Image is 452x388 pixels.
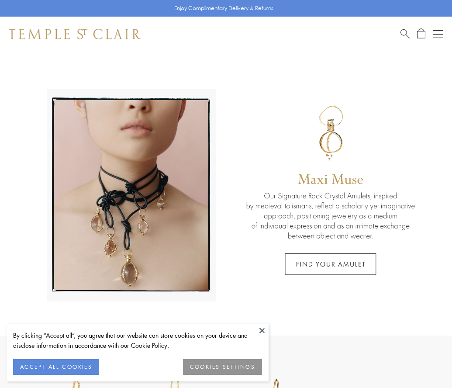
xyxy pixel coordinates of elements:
a: Open Shopping Bag [417,28,425,39]
p: Enjoy Complimentary Delivery & Returns [174,4,273,13]
a: Search [400,28,410,39]
button: Open navigation [433,29,443,39]
img: Temple St. Clair [9,29,141,39]
div: By clicking “Accept all”, you agree that our website can store cookies on your device and disclos... [13,330,262,350]
button: COOKIES SETTINGS [183,359,262,375]
button: ACCEPT ALL COOKIES [13,359,99,375]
